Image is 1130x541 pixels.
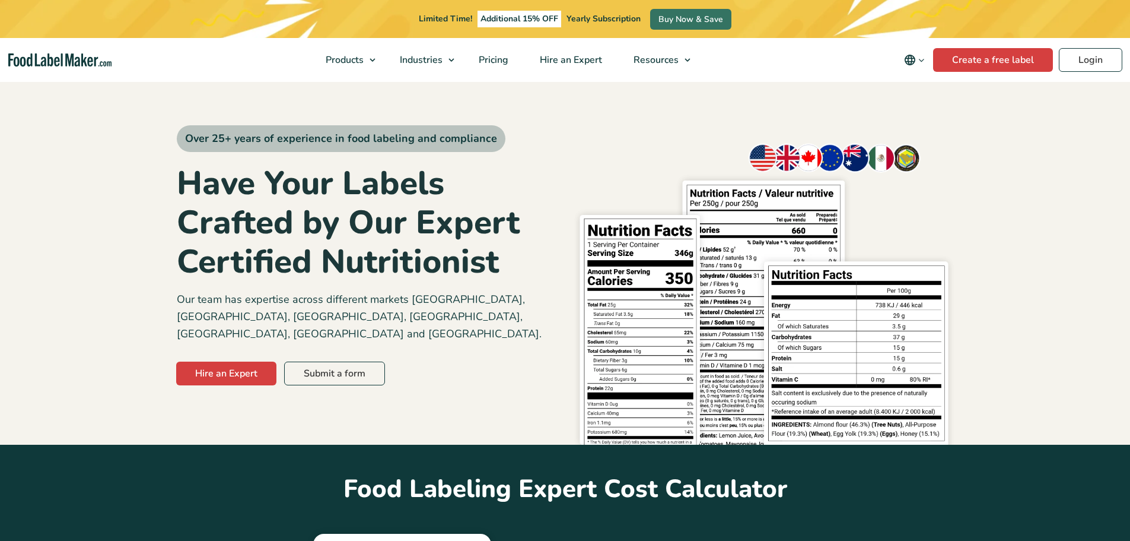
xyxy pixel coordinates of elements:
[419,13,472,24] span: Limited Time!
[176,362,276,385] a: Hire an Expert
[322,53,365,67] span: Products
[177,291,556,342] p: Our team has expertise across different markets [GEOGRAPHIC_DATA], [GEOGRAPHIC_DATA], [GEOGRAPHIC...
[618,38,696,82] a: Resources
[650,9,731,30] a: Buy Now & Save
[177,164,556,281] h1: Have Your Labels Crafted by Our Expert Certified Nutritionist
[524,38,615,82] a: Hire an Expert
[566,13,641,24] span: Yearly Subscription
[384,38,460,82] a: Industries
[177,125,505,152] span: Over 25+ years of experience in food labeling and compliance
[310,38,381,82] a: Products
[8,53,112,67] a: Food Label Maker homepage
[177,445,954,506] h2: Food Labeling Expert Cost Calculator
[933,48,1053,72] a: Create a free label
[1059,48,1122,72] a: Login
[896,48,933,72] button: Change language
[475,53,510,67] span: Pricing
[478,11,561,27] span: Additional 15% OFF
[630,53,680,67] span: Resources
[463,38,521,82] a: Pricing
[536,53,603,67] span: Hire an Expert
[396,53,444,67] span: Industries
[284,362,385,385] a: Submit a form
